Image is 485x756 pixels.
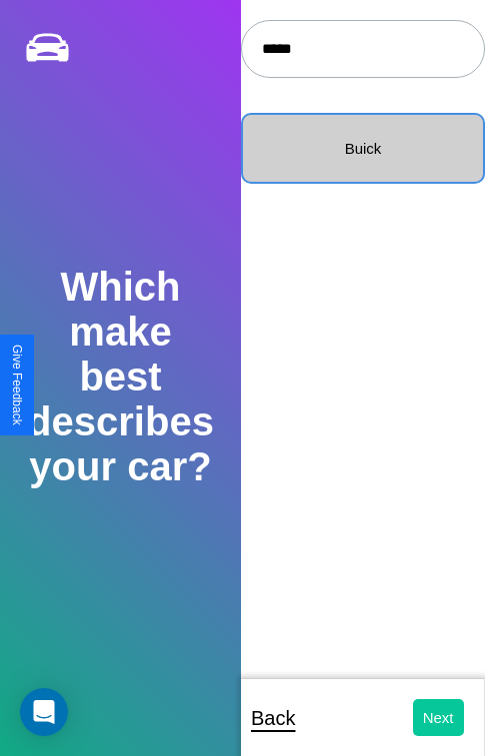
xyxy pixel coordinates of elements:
h2: Which make best describes your car? [24,265,217,489]
div: Open Intercom Messenger [20,688,68,736]
button: Next [413,699,464,736]
p: Back [251,700,295,736]
div: Give Feedback [10,345,24,425]
p: Buick [263,135,463,162]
